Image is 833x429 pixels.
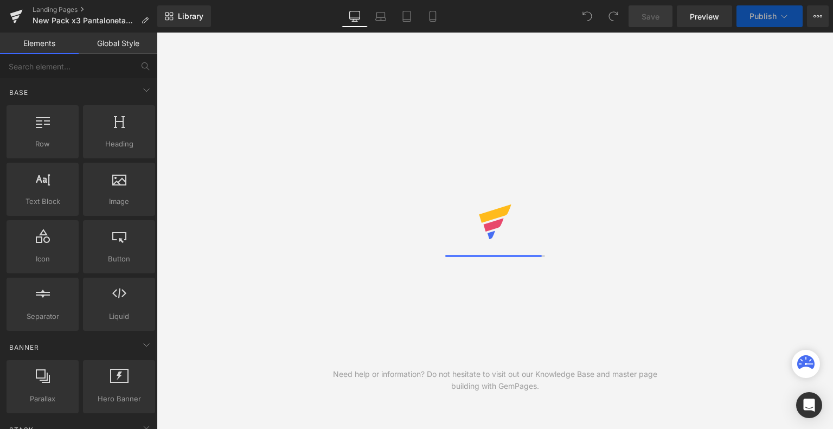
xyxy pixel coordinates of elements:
span: Button [86,253,152,265]
span: New Pack x3 Pantalonetas NP con licra [33,16,137,25]
a: Global Style [79,33,157,54]
span: Image [86,196,152,207]
button: Undo [576,5,598,27]
a: Tablet [394,5,420,27]
span: Icon [10,253,75,265]
div: Need help or information? Do not hesitate to visit out our Knowledge Base and master page buildin... [326,368,664,392]
span: Row [10,138,75,150]
span: Library [178,11,203,21]
span: Base [8,87,29,98]
a: Laptop [368,5,394,27]
button: Redo [603,5,624,27]
span: Preview [690,11,719,22]
span: Parallax [10,393,75,405]
span: Separator [10,311,75,322]
span: Text Block [10,196,75,207]
div: Open Intercom Messenger [796,392,822,418]
a: Landing Pages [33,5,157,14]
span: Heading [86,138,152,150]
a: Mobile [420,5,446,27]
a: Desktop [342,5,368,27]
button: More [807,5,829,27]
span: Banner [8,342,40,353]
a: New Library [157,5,211,27]
span: Publish [749,12,777,21]
span: Liquid [86,311,152,322]
a: Preview [677,5,732,27]
button: Publish [736,5,803,27]
span: Save [642,11,659,22]
span: Hero Banner [86,393,152,405]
